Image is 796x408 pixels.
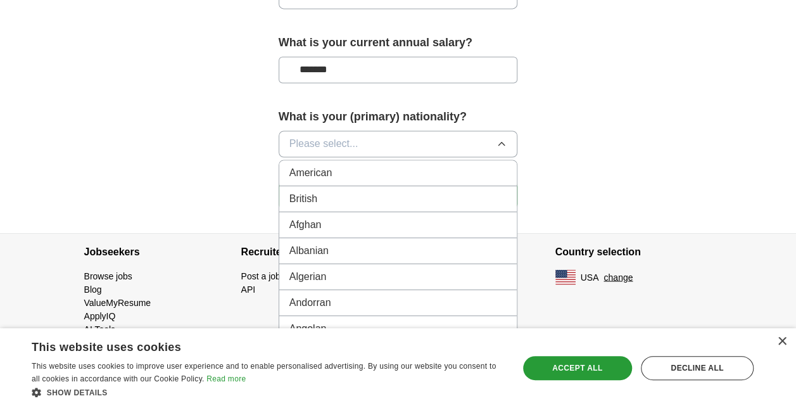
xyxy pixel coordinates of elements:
[289,217,322,233] span: Afghan
[289,295,331,310] span: Andorran
[84,324,116,334] a: AI Tools
[555,269,576,284] img: US flag
[279,108,518,125] label: What is your (primary) nationality?
[289,191,317,207] span: British
[241,284,256,294] a: API
[47,388,108,397] span: Show details
[777,337,787,347] div: Close
[641,356,754,380] div: Decline all
[289,321,327,336] span: Angolan
[279,131,518,157] button: Please select...
[289,243,329,258] span: Albanian
[279,34,518,51] label: What is your current annual salary?
[289,136,358,151] span: Please select...
[241,271,281,281] a: Post a job
[289,165,332,181] span: American
[84,271,132,281] a: Browse jobs
[84,297,151,307] a: ValueMyResume
[523,356,632,380] div: Accept all
[581,271,599,284] span: USA
[206,374,246,383] a: Read more, opens a new window
[84,310,116,321] a: ApplyIQ
[32,362,496,383] span: This website uses cookies to improve user experience and to enable personalised advertising. By u...
[289,269,327,284] span: Algerian
[32,386,504,398] div: Show details
[84,284,102,294] a: Blog
[32,336,472,355] div: This website uses cookies
[555,234,712,269] h4: Country selection
[603,271,633,284] button: change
